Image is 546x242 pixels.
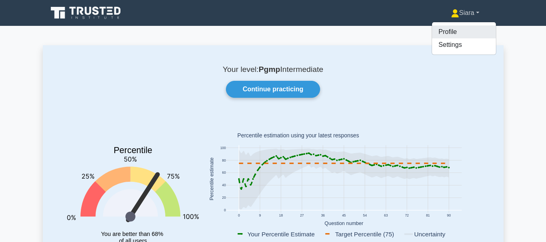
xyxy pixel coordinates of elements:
text: 0 [238,213,240,217]
text: 80 [222,158,226,162]
text: 9 [259,213,261,217]
text: Question number [325,221,363,226]
text: 60 [222,171,226,175]
text: 54 [363,213,367,217]
text: 40 [222,183,226,187]
text: 36 [321,213,325,217]
text: Percentile estimate [209,158,215,200]
text: 0 [224,208,226,213]
text: 20 [222,196,226,200]
text: 100 [220,146,226,150]
text: 27 [300,213,304,217]
tspan: You are better than 68% [101,231,163,237]
text: 90 [447,213,451,217]
a: Settings [432,38,496,51]
text: 18 [279,213,283,217]
text: 81 [426,213,430,217]
text: Percentile [114,145,152,155]
text: 72 [405,213,409,217]
ul: Siara [432,22,496,55]
text: Percentile estimation using your latest responses [237,133,359,139]
text: 63 [384,213,388,217]
a: Siara [432,5,498,21]
a: Continue practicing [226,81,320,98]
text: 45 [342,213,346,217]
a: Profile [432,25,496,38]
p: Your level: Intermediate [62,65,484,74]
b: Pgmp [259,65,280,74]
